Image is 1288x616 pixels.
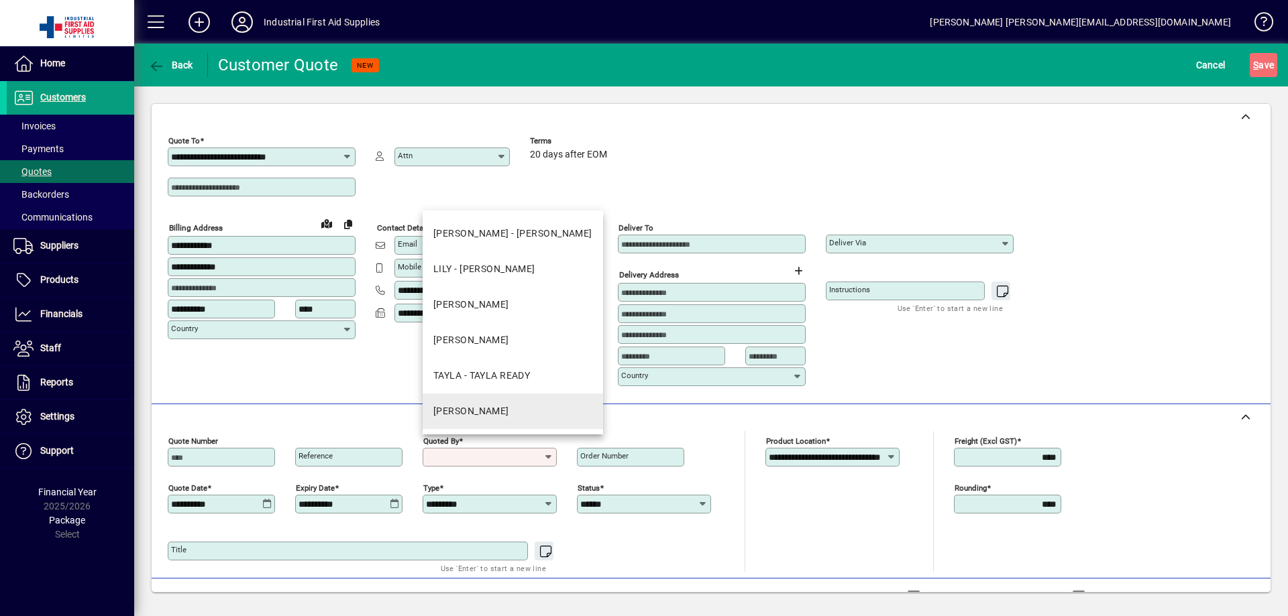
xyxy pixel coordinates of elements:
[7,183,134,206] a: Backorders
[13,143,64,154] span: Payments
[40,58,65,68] span: Home
[134,53,208,77] app-page-header-button: Back
[218,54,339,76] div: Customer Quote
[433,227,592,241] div: [PERSON_NAME] - [PERSON_NAME]
[168,136,200,145] mat-label: Quote To
[337,213,359,235] button: Copy to Delivery address
[810,586,878,607] span: Product History
[433,404,509,418] div: [PERSON_NAME]
[40,343,61,353] span: Staff
[7,137,134,160] a: Payments
[1179,586,1234,607] span: Product
[40,411,74,422] span: Settings
[433,333,509,347] div: [PERSON_NAME]
[398,239,417,249] mat-label: Email
[1244,3,1271,46] a: Knowledge Base
[423,393,603,429] mat-option: TRUDY - TRUDY DARCY
[1250,53,1277,77] button: Save
[38,487,97,497] span: Financial Year
[423,483,439,492] mat-label: Type
[433,369,530,383] div: TAYLA - TAYLA READY
[423,287,603,322] mat-option: ROB - ROBERT KAUIE
[955,436,1017,445] mat-label: Freight (excl GST)
[7,434,134,468] a: Support
[168,436,218,445] mat-label: Quote number
[7,206,134,229] a: Communications
[13,189,69,200] span: Backorders
[530,137,610,145] span: Terms
[433,262,535,276] div: LILY - [PERSON_NAME]
[7,115,134,137] a: Invoices
[766,436,826,445] mat-label: Product location
[13,121,56,131] span: Invoices
[433,298,509,312] div: [PERSON_NAME]
[7,366,134,399] a: Reports
[829,238,866,247] mat-label: Deliver via
[299,451,333,460] mat-label: Reference
[930,11,1231,33] div: [PERSON_NAME] [PERSON_NAME][EMAIL_ADDRESS][DOMAIN_NAME]
[621,371,648,380] mat-label: Country
[423,358,603,393] mat-option: TAYLA - TAYLA READY
[7,263,134,297] a: Products
[264,11,380,33] div: Industrial First Aid Supplies
[7,47,134,80] a: Home
[1253,54,1274,76] span: ave
[7,160,134,183] a: Quotes
[423,436,459,445] mat-label: Quoted by
[804,584,883,609] button: Product History
[171,545,186,554] mat-label: Title
[578,483,600,492] mat-label: Status
[7,229,134,263] a: Suppliers
[40,377,73,387] span: Reports
[13,166,52,177] span: Quotes
[40,445,74,456] span: Support
[398,151,413,160] mat-label: Attn
[7,298,134,331] a: Financials
[40,308,83,319] span: Financials
[316,212,337,234] a: View on map
[619,223,653,233] mat-label: Deliver To
[145,53,197,77] button: Back
[40,92,86,103] span: Customers
[7,332,134,365] a: Staff
[530,149,607,160] span: 20 days after EOM
[398,262,421,271] mat-label: Mobile
[423,322,603,358] mat-option: ROSS - ROSS SEXTONE
[296,483,335,492] mat-label: Expiry date
[580,451,629,460] mat-label: Order number
[1173,584,1240,609] button: Product
[40,274,78,285] span: Products
[40,240,78,251] span: Suppliers
[13,212,93,223] span: Communications
[898,300,1003,316] mat-hint: Use 'Enter' to start a new line
[423,251,603,287] mat-option: LILY - LILY SEXTONE
[49,515,85,526] span: Package
[1088,590,1166,603] label: Show Cost/Profit
[923,590,1049,603] label: Show Line Volumes/Weights
[171,324,198,333] mat-label: Country
[441,560,546,576] mat-hint: Use 'Enter' to start a new line
[423,216,603,251] mat-option: FIONA - FIONA MCEWEN
[829,285,870,294] mat-label: Instructions
[1193,53,1229,77] button: Cancel
[221,10,264,34] button: Profile
[1253,60,1258,70] span: S
[168,483,207,492] mat-label: Quote date
[955,483,987,492] mat-label: Rounding
[357,61,374,70] span: NEW
[7,400,134,434] a: Settings
[148,60,193,70] span: Back
[788,260,809,282] button: Choose address
[1196,54,1226,76] span: Cancel
[178,10,221,34] button: Add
